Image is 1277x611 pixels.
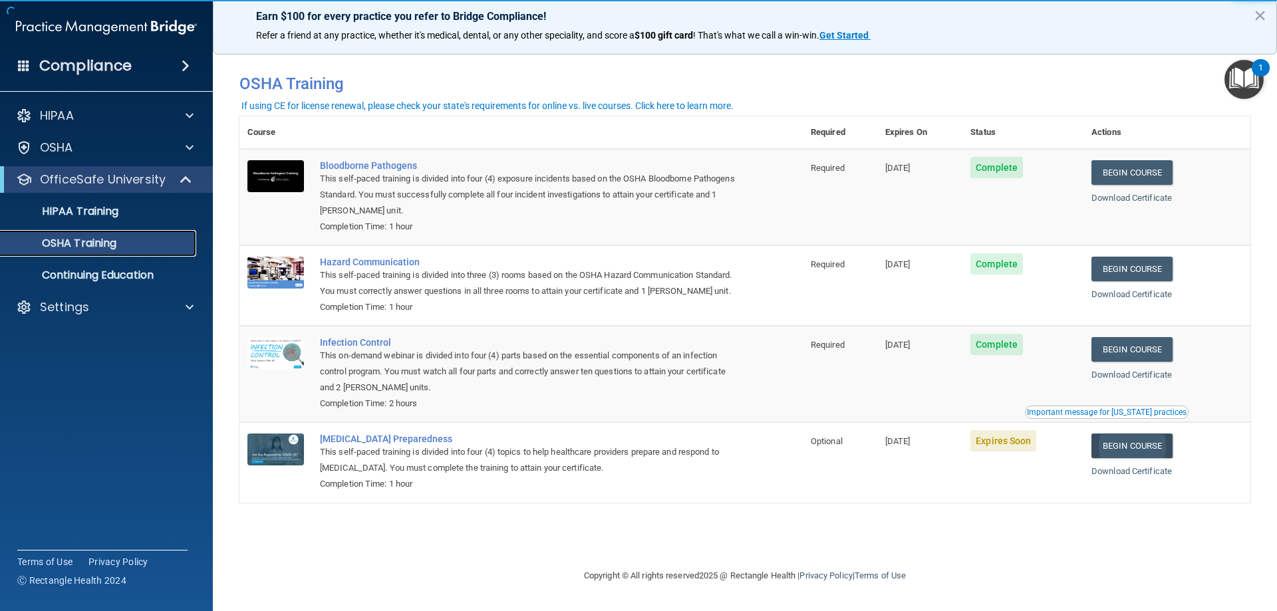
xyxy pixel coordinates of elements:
[17,574,126,587] span: Ⓒ Rectangle Health 2024
[320,433,736,444] a: [MEDICAL_DATA] Preparedness
[256,10,1234,23] p: Earn $100 for every practice you refer to Bridge Compliance!
[40,108,74,124] p: HIPAA
[320,337,736,348] a: Infection Control
[1091,466,1172,476] a: Download Certificate
[1091,160,1173,185] a: Begin Course
[693,30,819,41] span: ! That's what we call a win-win.
[1091,370,1172,380] a: Download Certificate
[962,116,1083,149] th: Status
[9,269,190,282] p: Continuing Education
[16,140,194,156] a: OSHA
[320,171,736,219] div: This self-paced training is divided into four (4) exposure incidents based on the OSHA Bloodborne...
[256,30,635,41] span: Refer a friend at any practice, whether it's medical, dental, or any other speciality, and score a
[40,299,89,315] p: Settings
[17,555,72,568] a: Terms of Use
[819,30,869,41] strong: Get Started
[239,99,736,112] button: If using CE for license renewal, please check your state's requirements for online vs. live cours...
[885,340,911,350] span: [DATE]
[635,30,693,41] strong: $100 gift card
[970,157,1023,178] span: Complete
[1224,60,1264,99] button: Open Resource Center, 1 new notification
[1091,257,1173,281] a: Begin Course
[1091,337,1173,362] a: Begin Course
[811,340,845,350] span: Required
[885,436,911,446] span: [DATE]
[970,430,1036,451] span: Expires Soon
[241,101,734,110] div: If using CE for license renewal, please check your state's requirements for online vs. live cours...
[9,205,118,218] p: HIPAA Training
[811,436,843,446] span: Optional
[811,163,845,173] span: Required
[9,237,116,250] p: OSHA Training
[320,444,736,476] div: This self-paced training is divided into four (4) topics to help healthcare providers prepare and...
[811,259,845,269] span: Required
[1083,116,1250,149] th: Actions
[970,334,1023,355] span: Complete
[320,348,736,396] div: This on-demand webinar is divided into four (4) parts based on the essential components of an inf...
[320,299,736,315] div: Completion Time: 1 hour
[16,299,194,315] a: Settings
[877,116,962,149] th: Expires On
[40,140,73,156] p: OSHA
[1258,68,1263,85] div: 1
[855,570,906,580] a: Terms of Use
[803,116,877,149] th: Required
[239,116,312,149] th: Course
[1091,289,1172,299] a: Download Certificate
[16,14,197,41] img: PMB logo
[1254,5,1266,26] button: Close
[239,74,1250,93] h4: OSHA Training
[39,57,132,75] h4: Compliance
[320,219,736,235] div: Completion Time: 1 hour
[320,160,736,171] a: Bloodborne Pathogens
[970,253,1023,275] span: Complete
[799,570,852,580] a: Privacy Policy
[885,163,911,173] span: [DATE]
[88,555,148,568] a: Privacy Policy
[40,172,166,187] p: OfficeSafe University
[1091,433,1173,458] a: Begin Course
[320,267,736,299] div: This self-paced training is divided into three (3) rooms based on the OSHA Hazard Communication S...
[1091,193,1172,203] a: Download Certificate
[1027,408,1187,416] div: Important message for [US_STATE] practices
[819,30,871,41] a: Get Started
[885,259,911,269] span: [DATE]
[502,554,988,597] div: Copyright © All rights reserved 2025 @ Rectangle Health | |
[16,108,194,124] a: HIPAA
[1025,406,1189,419] button: Read this if you are a dental practitioner in the state of CA
[320,396,736,412] div: Completion Time: 2 hours
[16,172,193,187] a: OfficeSafe University
[320,476,736,492] div: Completion Time: 1 hour
[320,257,736,267] a: Hazard Communication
